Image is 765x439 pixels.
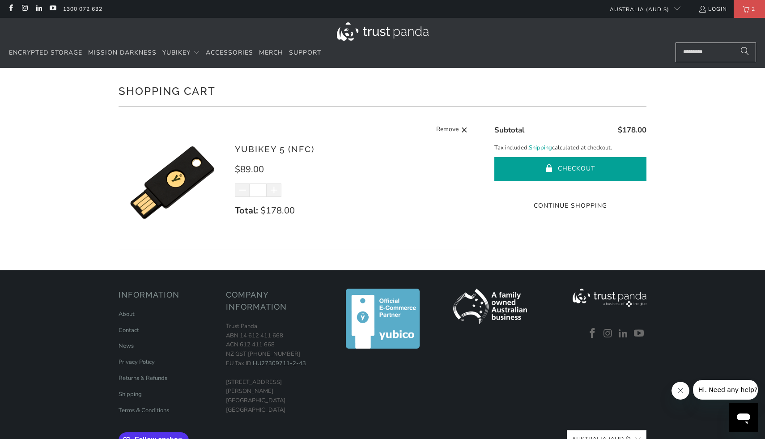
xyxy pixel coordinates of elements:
p: Trust Panda ABN 14 612 411 668 ACN 612 411 668 NZ GST [PHONE_NUMBER] EU Tax ID: [STREET_ADDRESS][... [226,322,324,415]
iframe: Button to launch messaging window [729,403,758,432]
a: Continue Shopping [494,201,646,211]
h1: Shopping Cart [119,81,646,99]
span: Accessories [206,48,253,57]
a: Shipping [119,390,142,398]
span: $89.00 [235,163,264,175]
a: Trust Panda Australia on Instagram [601,328,615,340]
span: Remove [436,124,459,136]
button: Checkout [494,157,646,181]
img: Trust Panda Australia [337,22,429,41]
nav: Translation missing: en.navigation.header.main_nav [9,43,321,64]
a: About [119,310,135,318]
span: Encrypted Storage [9,48,82,57]
a: Shipping [529,143,552,153]
iframe: Close message [671,382,689,400]
button: Search [734,43,756,62]
a: Remove [436,124,467,136]
a: Privacy Policy [119,358,155,366]
strong: Total: [235,205,258,217]
a: Support [289,43,321,64]
a: Trust Panda Australia on LinkedIn [617,328,630,340]
a: Accessories [206,43,253,64]
a: Contact [119,326,139,334]
span: Merch [259,48,283,57]
a: Terms & Conditions [119,406,169,414]
a: Trust Panda Australia on YouTube [632,328,646,340]
a: Returns & Refunds [119,374,167,382]
a: Merch [259,43,283,64]
span: $178.00 [260,205,295,217]
span: Mission Darkness [88,48,157,57]
a: Login [698,4,727,14]
a: Trust Panda Australia on Instagram [21,5,28,13]
iframe: Message from company [693,380,758,400]
a: Trust Panda Australia on YouTube [49,5,56,13]
a: Trust Panda Australia on Facebook [7,5,14,13]
a: Trust Panda Australia on LinkedIn [35,5,42,13]
a: HU27309711-2-43 [253,359,306,367]
p: Tax included. calculated at checkout. [494,143,646,153]
summary: YubiKey [162,43,200,64]
a: Trust Panda Australia on Facebook [586,328,599,340]
a: Encrypted Storage [9,43,82,64]
a: YubiKey 5 (NFC) [235,144,314,154]
a: News [119,342,134,350]
img: YubiKey 5 (NFC) [119,129,226,236]
a: Mission Darkness [88,43,157,64]
span: $178.00 [618,125,646,135]
a: 1300 072 632 [63,4,102,14]
input: Search... [676,43,756,62]
span: Subtotal [494,125,524,135]
span: YubiKey [162,48,191,57]
span: Support [289,48,321,57]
